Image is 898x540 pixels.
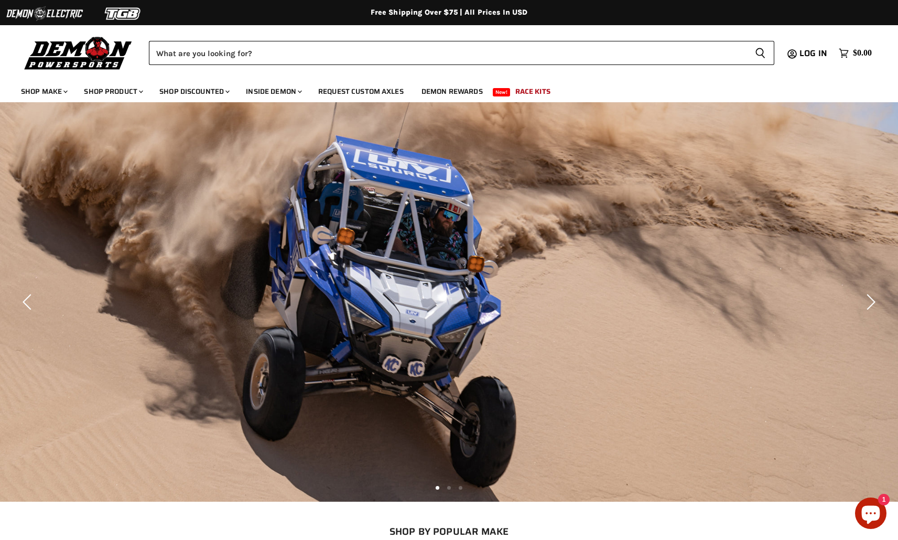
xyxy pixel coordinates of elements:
[447,486,451,490] li: Page dot 2
[18,291,39,312] button: Previous
[459,486,462,490] li: Page dot 3
[238,81,308,102] a: Inside Demon
[507,81,558,102] a: Race Kits
[834,46,877,61] a: $0.00
[859,291,880,312] button: Next
[152,81,236,102] a: Shop Discounted
[21,34,136,71] img: Demon Powersports
[149,41,746,65] input: Search
[13,77,869,102] ul: Main menu
[414,81,491,102] a: Demon Rewards
[493,88,511,96] span: New!
[310,81,412,102] a: Request Custom Axles
[746,41,774,65] button: Search
[5,4,84,24] img: Demon Electric Logo 2
[13,81,74,102] a: Shop Make
[436,486,439,490] li: Page dot 1
[30,8,869,17] div: Free Shipping Over $75 | All Prices In USD
[799,47,827,60] span: Log in
[42,526,856,537] h2: SHOP BY POPULAR MAKE
[853,48,872,58] span: $0.00
[852,498,890,532] inbox-online-store-chat: Shopify online store chat
[149,41,774,65] form: Product
[76,81,149,102] a: Shop Product
[84,4,163,24] img: TGB Logo 2
[795,49,834,58] a: Log in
